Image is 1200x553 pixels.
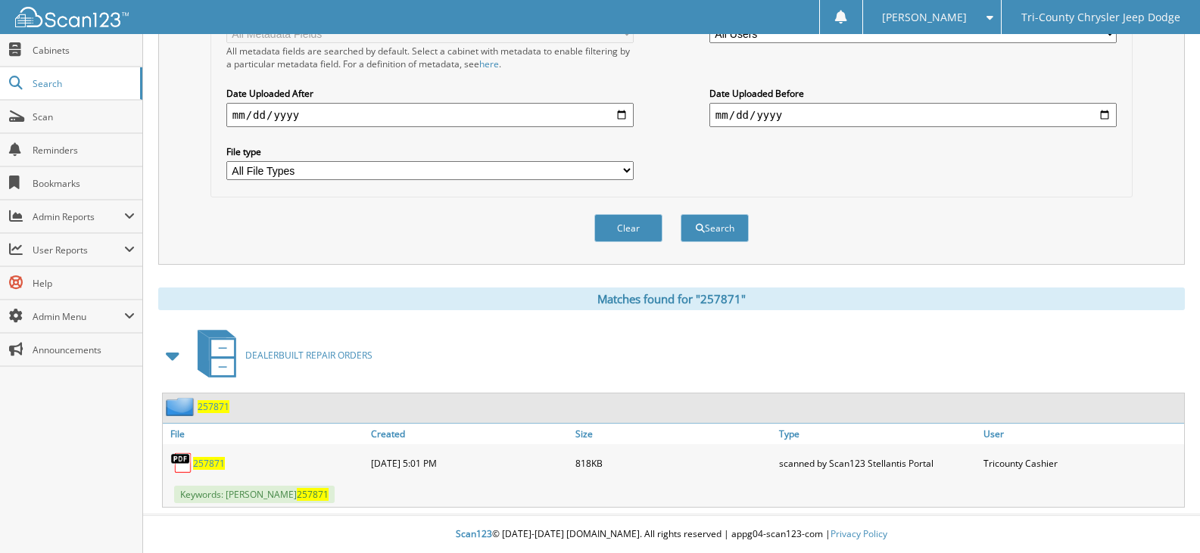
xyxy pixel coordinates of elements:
[198,400,229,413] a: 257871
[572,448,776,478] div: 818KB
[33,277,135,290] span: Help
[367,424,572,444] a: Created
[33,144,135,157] span: Reminders
[479,57,499,70] a: here
[775,424,980,444] a: Type
[15,7,129,27] img: scan123-logo-white.svg
[189,325,372,385] a: DEALERBUILT REPAIR ORDERS
[33,343,135,356] span: Announcements
[33,210,124,223] span: Admin Reports
[297,488,329,501] span: 257871
[709,87,1117,100] label: Date Uploaded Before
[166,397,198,416] img: folder2.png
[831,527,887,540] a: Privacy Policy
[367,448,572,478] div: [DATE] 5:01 PM
[33,177,135,190] span: Bookmarks
[1021,13,1180,22] span: Tri-County Chrysler Jeep Dodge
[709,103,1117,127] input: end
[163,424,367,444] a: File
[1124,480,1200,553] iframe: Chat Widget
[594,214,662,242] button: Clear
[33,244,124,256] span: User Reports
[226,87,634,100] label: Date Uploaded After
[572,424,776,444] a: Size
[980,448,1184,478] div: Tricounty Cashier
[193,457,225,470] a: 257871
[245,349,372,362] span: DEALERBUILT REPAIR ORDERS
[226,145,634,158] label: File type
[143,516,1200,553] div: © [DATE]-[DATE] [DOMAIN_NAME]. All rights reserved | appg04-scan123-com |
[33,44,135,57] span: Cabinets
[158,287,1185,310] div: Matches found for "257871"
[226,45,634,70] div: All metadata fields are searched by default. Select a cabinet with metadata to enable filtering b...
[170,452,193,474] img: PDF.png
[882,13,967,22] span: [PERSON_NAME]
[775,448,980,478] div: scanned by Scan123 Stellantis Portal
[456,527,492,540] span: Scan123
[681,214,749,242] button: Search
[33,110,135,123] span: Scan
[980,424,1184,444] a: User
[226,103,634,127] input: start
[33,310,124,323] span: Admin Menu
[33,77,132,90] span: Search
[174,486,335,503] span: Keywords: [PERSON_NAME]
